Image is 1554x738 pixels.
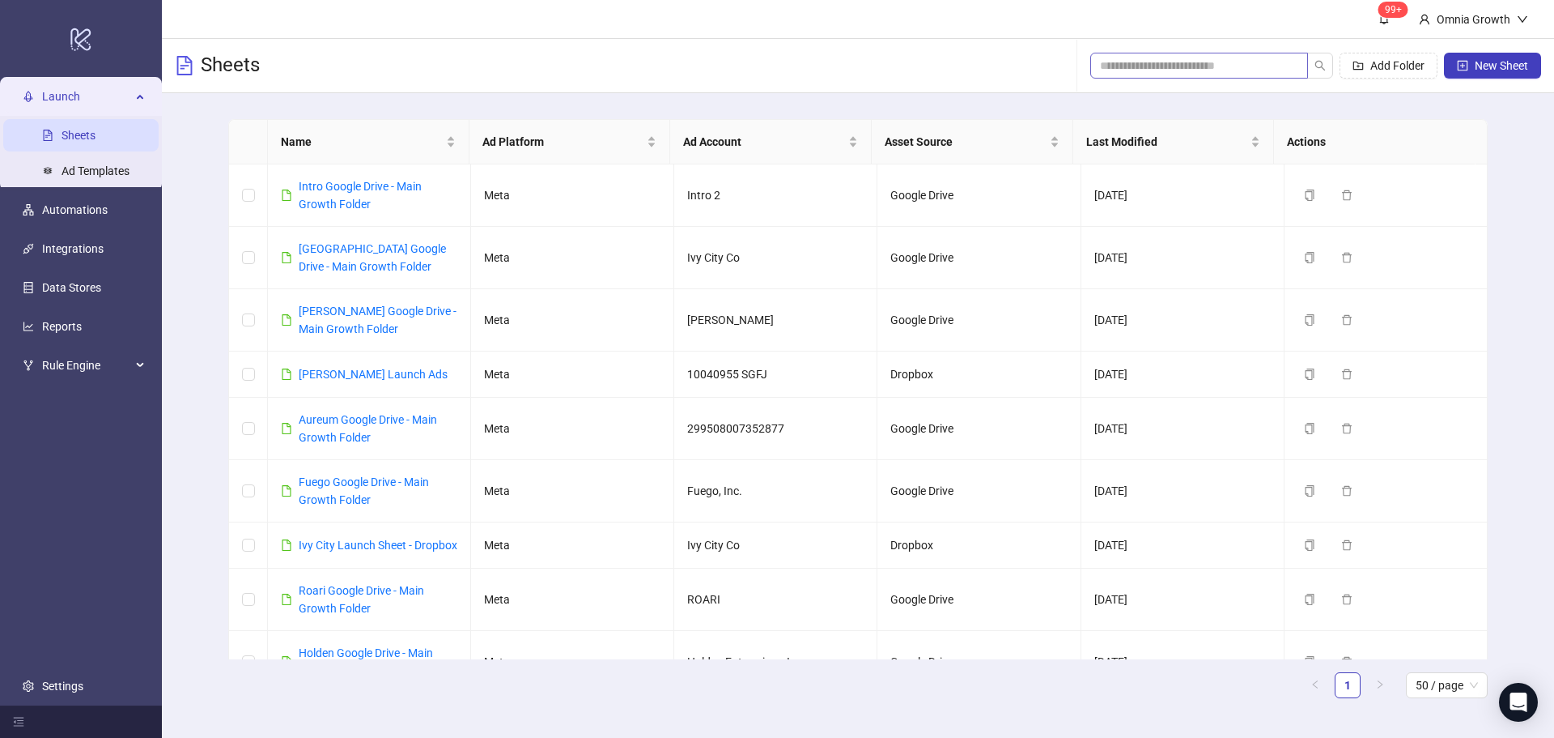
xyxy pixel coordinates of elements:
[872,120,1073,164] th: Asset Source
[471,460,674,523] td: Meta
[1302,672,1328,698] button: left
[1375,680,1385,689] span: right
[877,227,1081,289] td: Google Drive
[42,680,83,693] a: Settings
[1499,683,1538,722] div: Open Intercom Messenger
[299,305,456,335] a: [PERSON_NAME] Google Drive - Main Growth Folder
[1310,680,1320,689] span: left
[885,133,1047,151] span: Asset Source
[1517,14,1528,25] span: down
[281,423,292,434] span: file
[471,227,674,289] td: Meta
[281,485,292,497] span: file
[281,656,292,668] span: file
[281,540,292,551] span: file
[1081,631,1284,693] td: [DATE]
[1341,485,1352,497] span: delete
[62,164,129,177] a: Ad Templates
[1304,540,1315,551] span: copy
[471,164,674,227] td: Meta
[13,716,24,727] span: menu-fold
[1304,314,1315,326] span: copy
[299,476,429,506] a: Fuego Google Drive - Main Growth Folder
[1304,252,1315,263] span: copy
[175,56,194,75] span: file-text
[1367,672,1393,698] button: right
[299,242,446,273] a: [GEOGRAPHIC_DATA] Google Drive - Main Growth Folder
[471,523,674,569] td: Meta
[1444,53,1541,79] button: New Sheet
[42,203,108,216] a: Automations
[42,281,101,294] a: Data Stores
[281,369,292,380] span: file
[674,164,877,227] td: Intro 2
[471,631,674,693] td: Meta
[877,569,1081,631] td: Google Drive
[281,594,292,605] span: file
[1416,673,1478,697] span: 50 / page
[1081,227,1284,289] td: [DATE]
[877,289,1081,352] td: Google Drive
[471,352,674,398] td: Meta
[299,646,433,677] a: Holden Google Drive - Main Growth Folder
[674,631,877,693] td: Holden Enterprises, Inc.
[1081,569,1284,631] td: [DATE]
[471,398,674,460] td: Meta
[877,460,1081,523] td: Google Drive
[42,80,131,113] span: Launch
[1335,672,1361,698] li: 1
[1378,2,1408,18] sup: 111
[62,129,96,142] a: Sheets
[1304,423,1315,434] span: copy
[1340,53,1437,79] button: Add Folder
[281,252,292,263] span: file
[201,53,260,79] h3: Sheets
[1274,120,1475,164] th: Actions
[877,523,1081,569] td: Dropbox
[1419,14,1430,25] span: user
[299,584,424,615] a: Roari Google Drive - Main Growth Folder
[674,398,877,460] td: 299508007352877
[1314,60,1326,71] span: search
[1406,672,1488,698] div: Page Size
[281,190,292,201] span: file
[1378,13,1390,24] span: bell
[1304,369,1315,380] span: copy
[1304,656,1315,668] span: copy
[471,289,674,352] td: Meta
[42,349,131,382] span: Rule Engine
[877,631,1081,693] td: Google Drive
[1341,369,1352,380] span: delete
[1302,672,1328,698] li: Previous Page
[42,242,104,255] a: Integrations
[1457,60,1468,71] span: plus-square
[674,523,877,569] td: Ivy City Co
[674,227,877,289] td: Ivy City Co
[1341,594,1352,605] span: delete
[1341,314,1352,326] span: delete
[299,413,437,444] a: Aureum Google Drive - Main Growth Folder
[482,133,644,151] span: Ad Platform
[1341,190,1352,201] span: delete
[1081,164,1284,227] td: [DATE]
[471,569,674,631] td: Meta
[674,352,877,398] td: 10040955 SGFJ
[683,133,845,151] span: Ad Account
[877,398,1081,460] td: Google Drive
[23,91,34,102] span: rocket
[1081,289,1284,352] td: [DATE]
[1304,485,1315,497] span: copy
[1081,398,1284,460] td: [DATE]
[299,368,448,381] a: [PERSON_NAME] Launch Ads
[1341,540,1352,551] span: delete
[674,289,877,352] td: [PERSON_NAME]
[281,314,292,326] span: file
[1367,672,1393,698] li: Next Page
[1352,60,1364,71] span: folder-add
[1370,59,1424,72] span: Add Folder
[877,352,1081,398] td: Dropbox
[1081,523,1284,569] td: [DATE]
[1304,594,1315,605] span: copy
[1430,11,1517,28] div: Omnia Growth
[1073,120,1275,164] th: Last Modified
